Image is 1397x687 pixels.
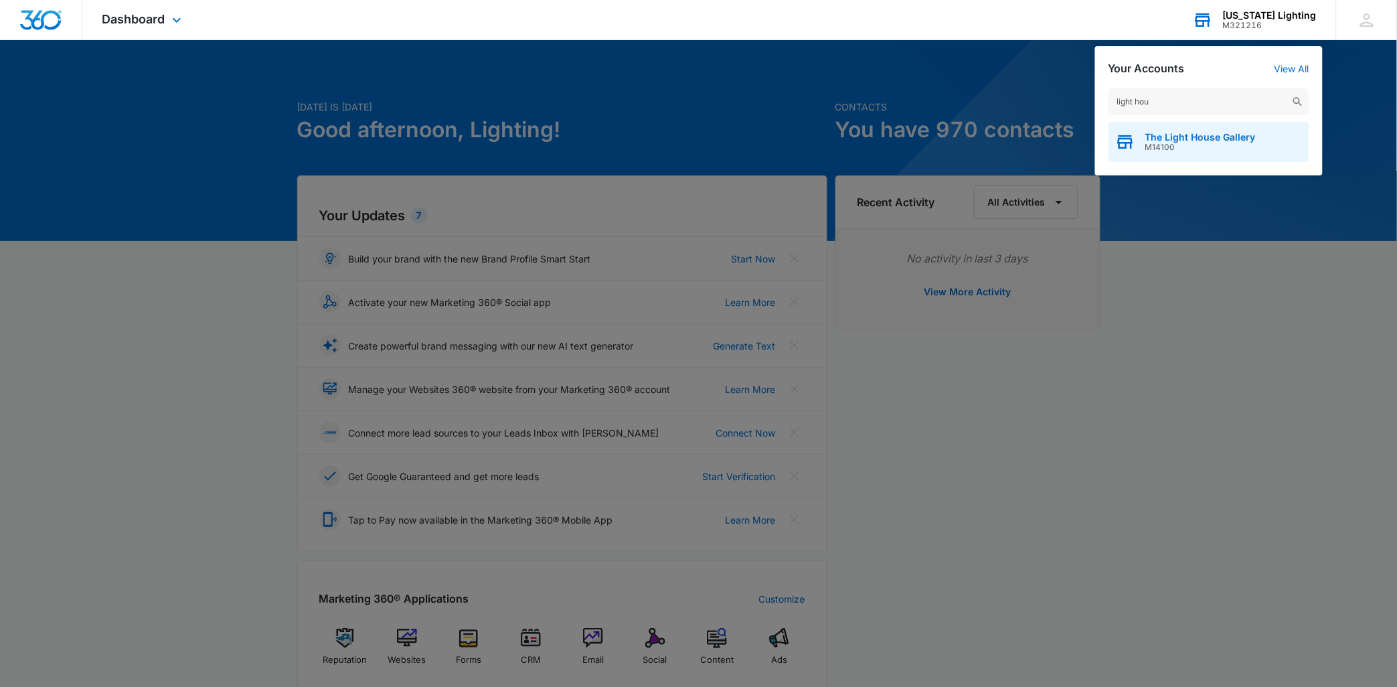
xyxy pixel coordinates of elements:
div: account name [1223,10,1317,21]
h2: Your Accounts [1108,62,1185,75]
div: account id [1223,21,1317,30]
button: The Light House GalleryM14100 [1108,122,1309,162]
a: View All [1275,63,1309,74]
input: Search Accounts [1108,88,1309,115]
span: The Light House Gallery [1145,132,1256,143]
span: M14100 [1145,143,1256,152]
span: Dashboard [102,12,165,26]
